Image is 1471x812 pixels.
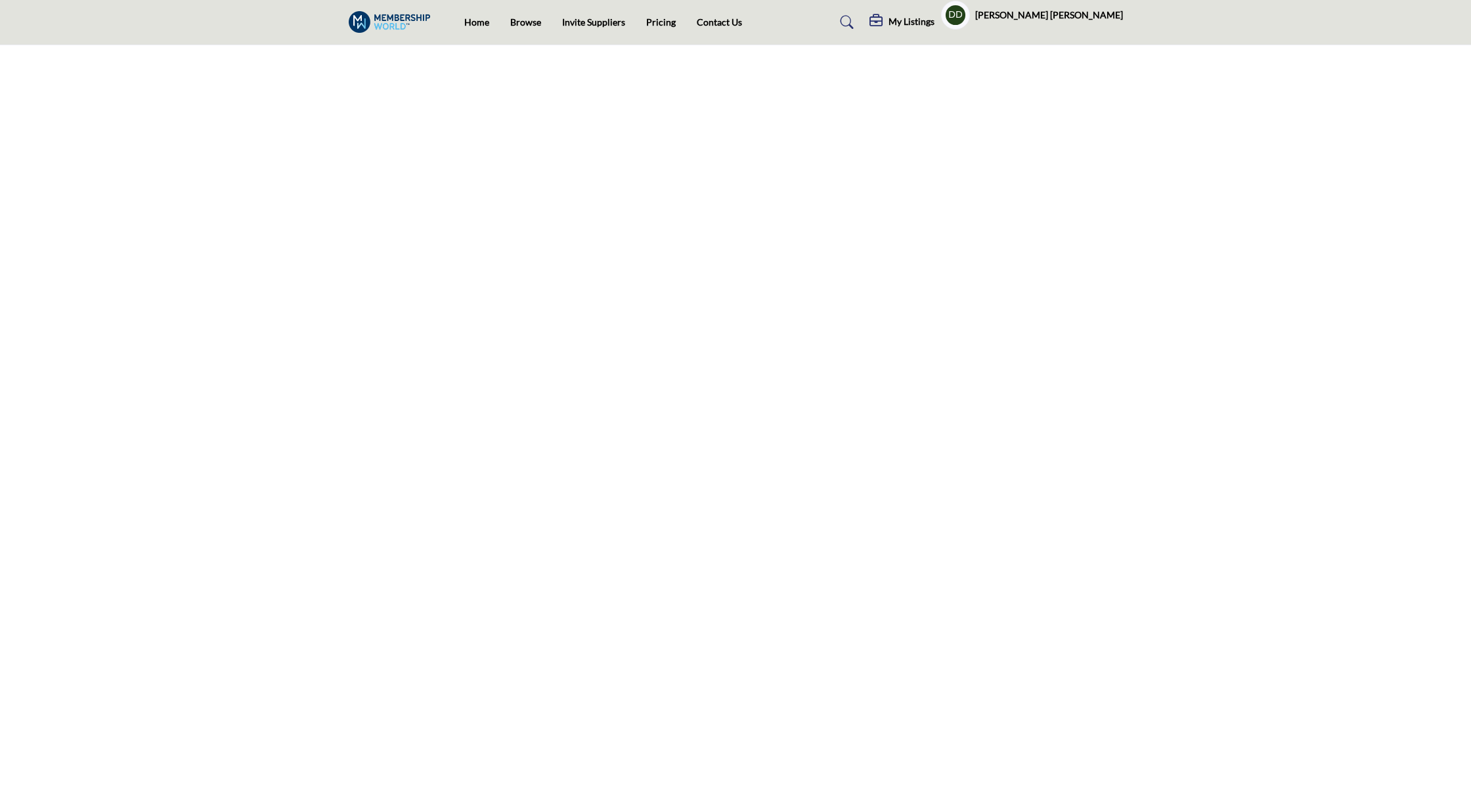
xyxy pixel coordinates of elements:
[562,16,625,28] a: Invite Suppliers
[510,16,541,28] a: Browse
[646,16,676,28] a: Pricing
[349,11,437,33] img: site Logo
[941,1,970,30] button: Show hide supplier dropdown
[464,16,489,28] a: Home
[869,14,934,30] div: My Listings
[697,16,742,28] a: Contact Us
[827,12,862,33] a: Search
[975,9,1123,22] h5: [PERSON_NAME] [PERSON_NAME]
[889,16,934,28] h5: My Listings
